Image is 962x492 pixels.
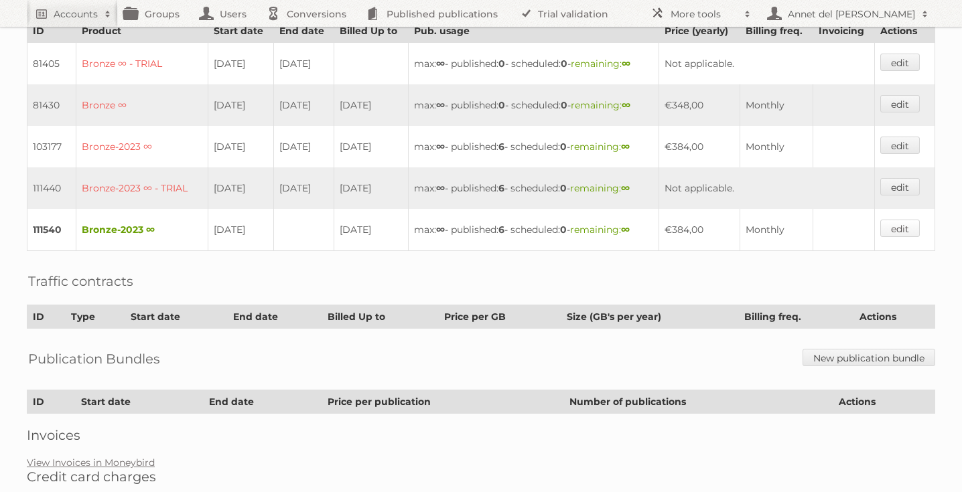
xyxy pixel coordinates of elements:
th: Actions [853,305,935,329]
td: [DATE] [208,126,273,167]
strong: 0 [560,182,567,194]
span: remaining: [570,224,630,236]
th: Product [76,19,208,43]
a: edit [880,95,920,112]
th: Billed Up to [334,19,409,43]
th: Invoicing [813,19,874,43]
td: [DATE] [273,43,334,85]
strong: ∞ [621,182,630,194]
strong: ∞ [436,141,445,153]
th: Billing freq. [740,19,813,43]
a: View Invoices in Moneybird [27,457,155,469]
th: ID [27,305,66,329]
span: remaining: [570,141,630,153]
td: max: - published: - scheduled: - [408,43,659,85]
td: max: - published: - scheduled: - [408,84,659,126]
span: remaining: [570,182,630,194]
td: 111440 [27,167,76,209]
th: Billing freq. [739,305,853,329]
a: New publication bundle [803,349,935,366]
td: [DATE] [273,126,334,167]
td: Monthly [740,126,813,167]
strong: ∞ [621,224,630,236]
h2: More tools [671,7,738,21]
strong: ∞ [621,141,630,153]
th: Price per publication [322,390,563,414]
td: [DATE] [334,126,409,167]
h2: Annet del [PERSON_NAME] [784,7,915,21]
a: edit [880,178,920,195]
td: 81430 [27,84,76,126]
th: Actions [874,19,935,43]
a: edit [880,54,920,71]
th: End date [273,19,334,43]
td: Bronze ∞ - TRIAL [76,43,208,85]
a: edit [880,137,920,154]
td: [DATE] [273,84,334,126]
th: ID [27,19,76,43]
strong: 6 [498,182,504,194]
span: remaining: [571,99,630,111]
td: Bronze ∞ [76,84,208,126]
strong: 6 [498,224,504,236]
td: €384,00 [659,209,740,251]
h2: Credit card charges [27,469,935,485]
th: Start date [125,305,228,329]
th: Start date [208,19,273,43]
td: Bronze-2023 ∞ [76,126,208,167]
td: Not applicable. [659,43,875,85]
td: [DATE] [208,43,273,85]
strong: ∞ [436,224,445,236]
strong: ∞ [622,99,630,111]
th: Price (yearly) [659,19,740,43]
td: max: - published: - scheduled: - [408,209,659,251]
strong: 0 [560,224,567,236]
strong: ∞ [436,58,445,70]
td: [DATE] [208,84,273,126]
th: Actions [833,390,935,414]
td: [DATE] [334,84,409,126]
td: Not applicable. [659,167,875,209]
td: [DATE] [334,209,409,251]
td: [DATE] [208,167,273,209]
h2: Traffic contracts [28,271,133,291]
th: Size (GB's per year) [561,305,739,329]
th: End date [204,390,322,414]
th: Pub. usage [408,19,659,43]
td: €348,00 [659,84,740,126]
strong: 0 [561,58,567,70]
th: Start date [75,390,204,414]
td: 111540 [27,209,76,251]
th: Number of publications [563,390,833,414]
strong: ∞ [436,99,445,111]
strong: 0 [498,99,505,111]
h2: Accounts [54,7,98,21]
td: [DATE] [334,167,409,209]
td: [DATE] [208,209,273,251]
td: max: - published: - scheduled: - [408,126,659,167]
td: 103177 [27,126,76,167]
strong: 6 [498,141,504,153]
th: End date [228,305,322,329]
a: edit [880,220,920,237]
td: €384,00 [659,126,740,167]
td: Monthly [740,84,813,126]
td: Bronze-2023 ∞ - TRIAL [76,167,208,209]
strong: ∞ [622,58,630,70]
h2: Publication Bundles [28,349,160,369]
span: remaining: [571,58,630,70]
strong: 0 [560,141,567,153]
strong: 0 [561,99,567,111]
strong: 0 [498,58,505,70]
strong: ∞ [436,182,445,194]
th: ID [27,390,76,414]
td: max: - published: - scheduled: - [408,167,659,209]
th: Billed Up to [322,305,438,329]
td: Monthly [740,209,813,251]
td: 81405 [27,43,76,85]
th: Type [66,305,125,329]
td: [DATE] [273,167,334,209]
th: Price per GB [438,305,561,329]
td: Bronze-2023 ∞ [76,209,208,251]
h2: Invoices [27,427,935,443]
